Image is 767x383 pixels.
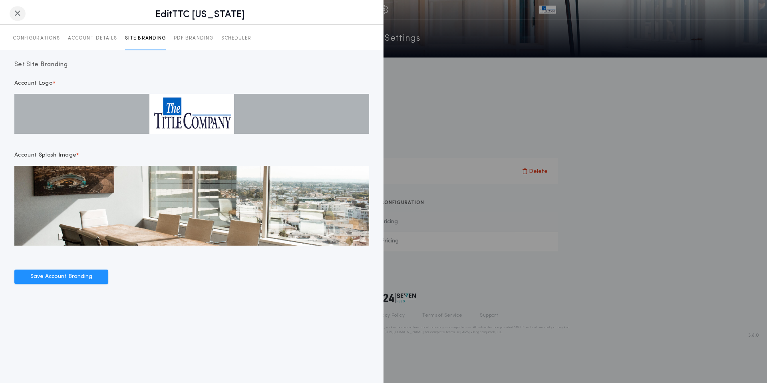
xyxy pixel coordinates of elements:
p: CONFIGURATIONS [13,35,60,42]
h3: Set Site Branding [14,60,369,69]
p: PDF BRANDING [174,35,213,42]
p: SITE BRANDING [125,35,166,42]
p: Account Splash Image [14,151,76,159]
p: Account Logo [14,79,53,87]
img: Preview view [14,166,369,246]
p: SCHEDULER [221,35,252,42]
button: Save Account Branding [14,270,108,284]
img: Preview view [14,94,369,134]
h1: Edit TTC [US_STATE] [26,8,374,21]
p: ACCOUNT DETAILS [68,35,117,42]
